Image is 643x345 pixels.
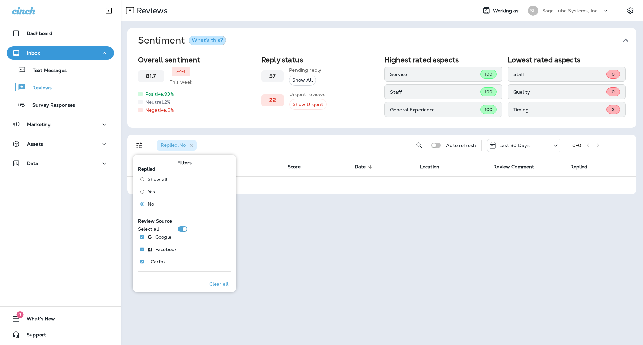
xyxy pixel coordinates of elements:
button: Settings [624,5,636,17]
p: Reviews [134,6,168,16]
span: Working as: [493,8,521,14]
h2: Lowest rated aspects [508,56,626,64]
p: Inbox [27,50,40,56]
button: Filters [133,139,146,152]
p: Urgent reviews [289,91,327,98]
p: Auto refresh [446,143,476,148]
span: Review Comment [493,164,543,170]
span: What's New [20,316,55,324]
span: Filters [177,160,192,166]
div: Filters [133,151,236,292]
div: Replied:No [157,140,197,151]
p: Dashboard [27,31,52,36]
button: Survey Responses [7,98,114,112]
p: Staff [513,72,606,77]
button: Data [7,157,114,170]
button: Marketing [7,118,114,131]
button: Text Messages [7,63,114,77]
span: 9 [16,311,23,318]
p: Pending reply [289,67,321,73]
button: Inbox [7,46,114,60]
button: Collapse Sidebar [99,4,118,17]
button: Assets [7,137,114,151]
button: Support [7,328,114,341]
h2: Highest rated aspects [384,56,502,64]
p: Data [27,161,39,166]
span: No [148,201,154,207]
p: Timing [513,107,606,112]
span: Review Source [138,218,172,224]
span: 100 [485,89,492,95]
p: Select all [138,226,159,232]
p: Negative: 6 % [145,107,174,113]
button: Clear all [207,276,231,292]
span: Yes [148,189,155,194]
span: Replied : No [161,142,186,148]
span: 100 [485,71,492,77]
span: Date [355,164,375,170]
span: 0 [612,89,615,95]
div: 0 - 0 [572,143,581,148]
h2: Overall sentiment [138,56,256,64]
span: Replied [138,166,155,172]
span: Replied [570,164,588,170]
div: SentimentWhat's this? [127,53,636,128]
button: Reviews [7,80,114,94]
p: Carfax [151,259,166,264]
button: 9What's New [7,312,114,325]
span: 2 [612,107,615,112]
h3: 57 [269,73,276,79]
h3: 81.7 [146,73,156,79]
p: Survey Responses [26,102,75,109]
p: Staff [390,89,480,95]
td: No results. Try adjusting filters [127,176,636,194]
button: Dashboard [7,27,114,40]
p: Reviews [26,85,52,91]
span: Location [420,164,439,170]
p: Text Messages [26,68,67,74]
div: SL [528,6,538,16]
span: Score [138,275,151,281]
p: Last 30 Days [499,143,530,148]
span: Score [288,164,301,170]
button: SentimentWhat's this? [133,28,642,53]
h3: 22 [269,97,276,103]
span: 0 [612,71,615,77]
p: Positive: 93 % [145,91,174,97]
span: Review Comment [493,164,534,170]
button: Show Urgent [289,99,327,110]
p: Clear all [209,281,228,287]
p: This week [170,79,192,85]
p: -1 [181,68,186,75]
p: Service [390,72,480,77]
button: Search Reviews [413,139,426,152]
span: Location [420,164,448,170]
span: Date [355,164,366,170]
p: Facebook [155,247,177,252]
p: Marketing [27,122,51,127]
span: Show all [148,177,167,182]
h1: Sentiment [138,35,226,46]
p: Neutral: 2 % [145,99,171,105]
p: Sage Lube Systems, Inc dba LOF Xpress Oil Change [542,8,602,13]
p: Quality [513,89,606,95]
div: What's this? [192,38,223,43]
p: Google [155,234,171,240]
span: Replied [570,164,596,170]
span: Support [20,332,46,340]
span: 100 [485,107,492,112]
p: General Experience [390,107,480,112]
p: Assets [27,141,43,147]
button: What's this? [189,36,226,45]
h2: Reply status [261,56,379,64]
button: Show All [289,75,316,86]
span: Score [288,164,309,170]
